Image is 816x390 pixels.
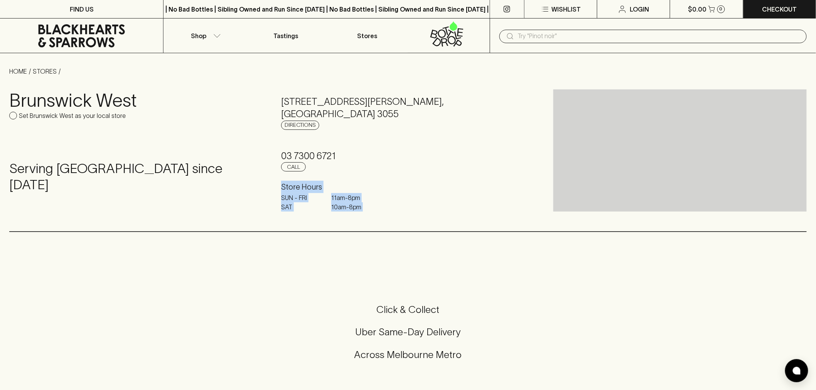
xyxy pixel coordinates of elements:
p: Set Brunswick West as your local store [19,111,126,120]
h5: Click & Collect [9,303,807,316]
p: Login [630,5,649,14]
h6: Store Hours [281,181,534,193]
h5: Across Melbourne Metro [9,348,807,361]
h5: 03 7300 6721 [281,150,534,162]
a: Tastings [245,18,327,53]
p: Shop [191,31,206,40]
p: SUN - FRI [281,193,320,202]
h3: Brunswick West [9,89,263,111]
p: SAT [281,202,320,212]
p: Stores [357,31,378,40]
button: Shop [164,18,245,53]
a: HOME [9,68,27,75]
p: 10am - 8pm [331,202,370,212]
a: Call [281,162,306,171]
a: Stores [327,18,408,53]
a: Directions [281,121,319,130]
h4: Serving [GEOGRAPHIC_DATA] since [DATE] [9,161,263,193]
h5: [STREET_ADDRESS][PERSON_NAME] , [GEOGRAPHIC_DATA] 3055 [281,96,534,120]
a: STORES [33,68,57,75]
p: 11am - 8pm [331,193,370,202]
p: FIND US [70,5,94,14]
p: Wishlist [551,5,581,14]
p: Checkout [762,5,797,14]
p: 0 [720,7,723,11]
h5: Uber Same-Day Delivery [9,326,807,338]
p: $0.00 [688,5,707,14]
input: Try "Pinot noir" [518,30,801,42]
img: bubble-icon [793,367,801,375]
p: Tastings [273,31,298,40]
